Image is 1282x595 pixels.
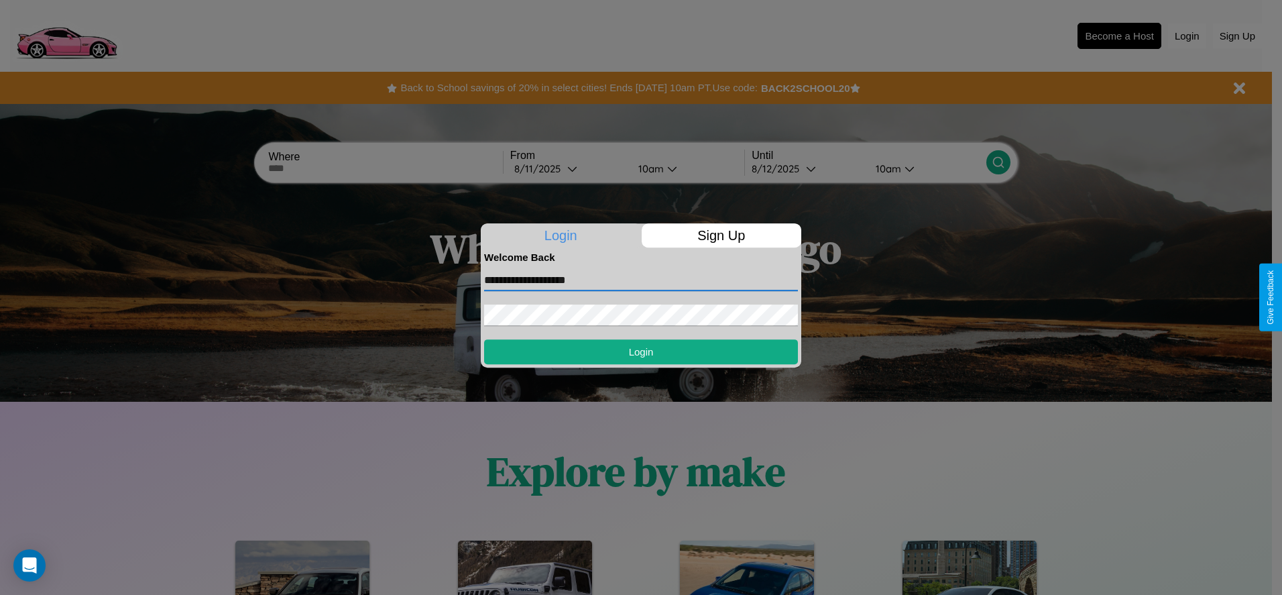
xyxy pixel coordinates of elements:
[642,223,802,248] p: Sign Up
[481,223,641,248] p: Login
[13,549,46,582] div: Open Intercom Messenger
[1266,270,1275,325] div: Give Feedback
[484,339,798,364] button: Login
[484,252,798,263] h4: Welcome Back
